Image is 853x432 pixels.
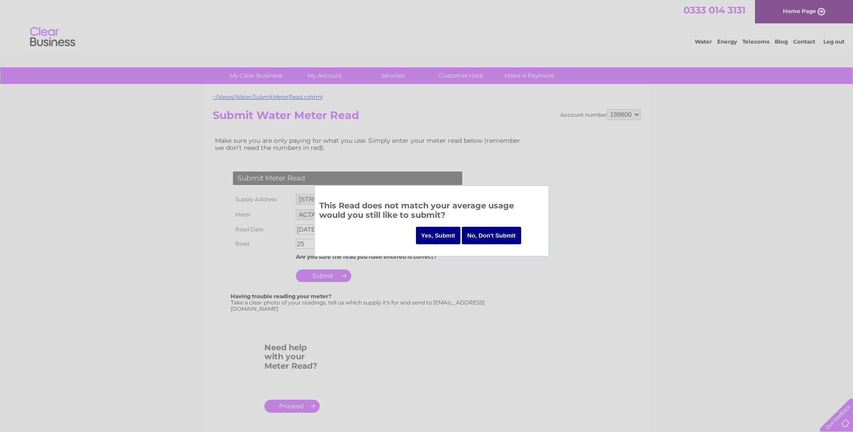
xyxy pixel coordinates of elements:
[717,38,737,45] a: Energy
[462,227,521,244] input: No, Don't Submit
[793,38,815,45] a: Contact
[214,5,639,44] div: Clear Business is a trading name of Verastar Limited (registered in [GEOGRAPHIC_DATA] No. 3667643...
[30,23,76,51] img: logo.png
[742,38,769,45] a: Telecoms
[683,4,746,16] a: 0333 014 3131
[319,199,544,224] h3: This Read does not match your average usage would you still like to submit?
[695,38,712,45] a: Water
[416,227,461,244] input: Yes, Submit
[775,38,788,45] a: Blog
[823,38,844,45] a: Log out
